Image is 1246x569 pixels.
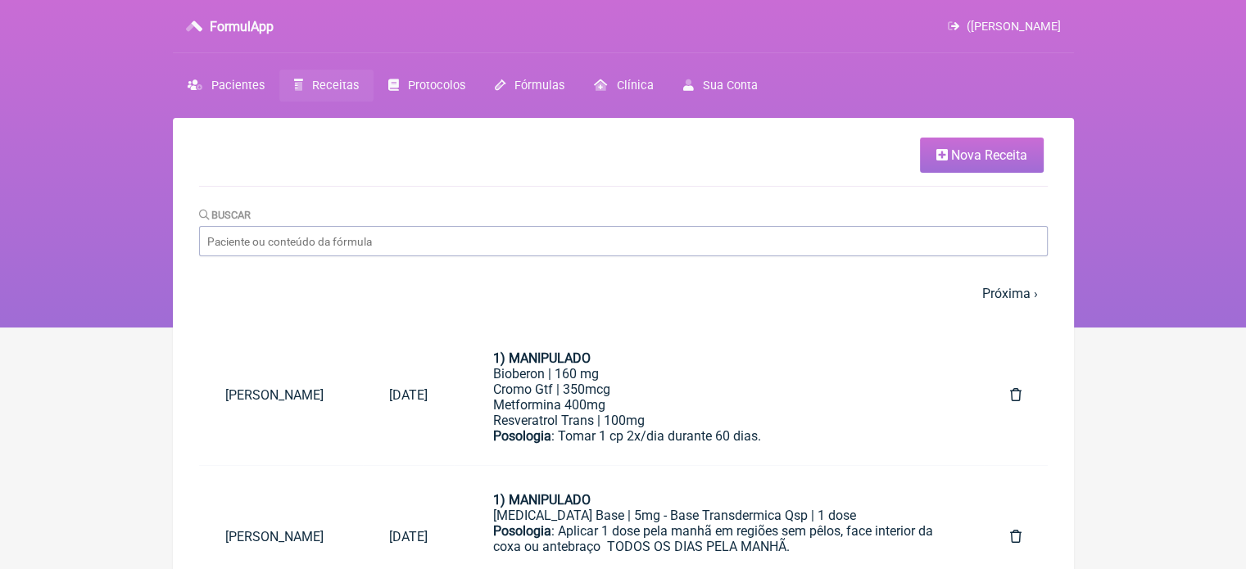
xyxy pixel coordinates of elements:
span: Clínica [616,79,653,93]
a: Pacientes [173,70,279,102]
input: Paciente ou conteúdo da fórmula [199,226,1048,256]
a: Protocolos [374,70,480,102]
a: Fórmulas [480,70,579,102]
div: : Tomar 1 cp 2x/dia durante 60 dias. [493,428,945,475]
a: Clínica [579,70,668,102]
strong: 1) MANIPULADO [493,492,591,508]
a: 1) MANIPULADOBioberon | 160 mgCromo Gtf | 350mcgMetformina 400mgResveratrol Trans | 100mgPosologi... [467,337,971,452]
a: Próxima › [982,286,1038,301]
a: Receitas [279,70,374,102]
span: Fórmulas [514,79,564,93]
div: [MEDICAL_DATA] Base | 5mg - Base Transdermica Qsp | 1 dose [493,508,945,523]
span: Nova Receita [951,147,1027,163]
strong: 1) MANIPULADO [493,350,591,366]
nav: pager [199,276,1048,311]
span: ([PERSON_NAME] [967,20,1061,34]
a: [PERSON_NAME] [199,516,363,558]
a: ([PERSON_NAME] [948,20,1060,34]
span: Protocolos [408,79,465,93]
a: [DATE] [363,374,454,416]
label: Buscar [199,209,251,221]
span: Receitas [312,79,359,93]
span: Pacientes [211,79,265,93]
a: Nova Receita [920,138,1044,173]
a: [DATE] [363,516,454,558]
strong: Posologia [493,523,551,539]
a: Sua Conta [668,70,772,102]
h3: FormulApp [210,19,274,34]
strong: Posologia [493,428,551,444]
a: [PERSON_NAME] [199,374,363,416]
span: Sua Conta [703,79,758,93]
div: Bioberon | 160 mg Cromo Gtf | 350mcg Metformina 400mg Resveratrol Trans | 100mg [493,366,945,428]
